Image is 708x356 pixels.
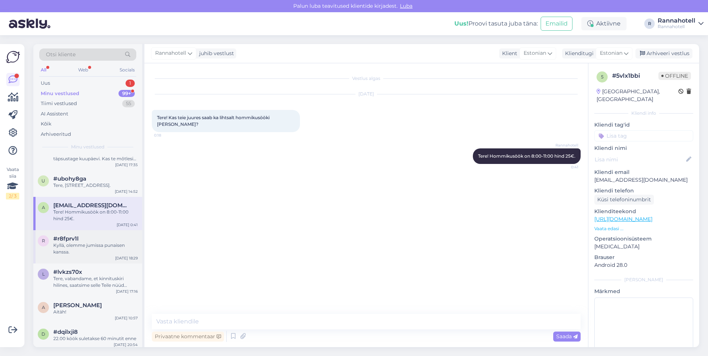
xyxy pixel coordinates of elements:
span: 0:41 [551,164,578,170]
div: [DATE] 14:52 [115,189,138,194]
div: Proovi tasuta juba täna: [454,19,538,28]
div: Tiimi vestlused [41,100,77,107]
p: Vaata edasi ... [594,225,693,232]
div: Rannahotell [658,18,695,24]
div: [DATE] 20:54 [114,342,138,347]
div: Arhiveeritud [41,131,71,138]
div: [DATE] 0:41 [117,222,138,228]
span: #lvkzs70x [53,269,82,275]
p: Klienditeekond [594,208,693,215]
div: All [39,65,48,75]
div: Privaatne kommentaar [152,332,224,342]
div: Klient [499,50,517,57]
p: Android 28.0 [594,261,693,269]
div: R [644,19,655,29]
div: Küsi telefoninumbrit [594,195,654,205]
span: u [41,178,45,184]
span: Tere! Hommikusöök on 8:00-11:00 hind 25€. [478,153,575,159]
div: Vestlus algas [152,75,581,82]
div: Web [77,65,90,75]
div: Vaata siia [6,166,19,199]
div: # 5vlx1bbi [612,71,658,80]
span: 0:18 [154,132,182,138]
div: [DATE] 18:29 [115,255,138,261]
div: Kyllä, olemme jumissa punaisen kanssa. [53,242,138,255]
div: Rannahotell [658,24,695,30]
span: Otsi kliente [46,51,76,58]
span: Estonian [600,49,622,57]
span: A [42,305,45,310]
span: Luba [398,3,415,9]
p: Kliendi tag'id [594,121,693,129]
span: Tere! Kas teie juures saab ka lihtsalt hommikusööki [PERSON_NAME]? [157,115,271,127]
div: Uus [41,80,50,87]
p: Operatsioonisüsteem [594,235,693,243]
p: Kliendi email [594,168,693,176]
span: #r8fprv1l [53,235,79,242]
p: Märkmed [594,288,693,295]
div: 2 / 3 [6,193,19,199]
span: a [42,205,45,210]
span: Rannahotell [551,142,578,148]
span: 5 [601,74,604,80]
span: Offline [658,72,691,80]
div: [DATE] 10:57 [115,315,138,321]
span: #ubohy8ga [53,175,86,182]
input: Lisa nimi [595,155,685,164]
div: [DATE] 17:16 [116,289,138,294]
div: 99+ [118,90,135,97]
div: [PERSON_NAME] [594,276,693,283]
div: Tere, vabandame, et kinnituskiri hilines, saatsime selle Teile nüüd meilile. [53,275,138,289]
p: Brauser [594,253,693,261]
div: [DATE] [152,91,581,97]
div: Klienditugi [562,50,594,57]
img: Askly Logo [6,50,20,64]
input: Lisa tag [594,130,693,141]
div: AI Assistent [41,110,68,118]
span: r [42,238,45,244]
span: #dqilxji8 [53,329,78,335]
div: Socials [118,65,136,75]
div: [DATE] 17:35 [115,162,138,168]
div: 55 [122,100,135,107]
div: 1 [126,80,135,87]
span: Estonian [524,49,546,57]
div: Aitäh! [53,309,138,315]
div: Kõik [41,120,51,128]
span: Saada [556,333,578,340]
p: [MEDICAL_DATA] [594,243,693,251]
span: Rannahotell [155,49,186,57]
div: Arhiveeri vestlus [635,48,692,58]
div: Tere! Hommikusöök on 8:00-11:00 hind 25€. [53,209,138,222]
div: Tere, [STREET_ADDRESS]. [53,182,138,189]
p: Kliendi telefon [594,187,693,195]
span: Minu vestlused [71,144,104,150]
b: Uus! [454,20,468,27]
span: agnesaljas@gmail.com [53,202,130,209]
a: RannahotellRannahotell [658,18,704,30]
div: Minu vestlused [41,90,79,97]
div: Tere, [PERSON_NAME] hea ja täpsustage kuupäevi. Kas te mõtlesite 16-17.06.26? [53,149,138,162]
div: 22.00 köök suletakse 60 minutit enne [53,335,138,342]
div: Aktiivne [581,17,627,30]
div: [GEOGRAPHIC_DATA], [GEOGRAPHIC_DATA] [597,88,678,103]
button: Emailid [541,17,572,31]
p: [EMAIL_ADDRESS][DOMAIN_NAME] [594,176,693,184]
div: juhib vestlust [196,50,234,57]
a: [URL][DOMAIN_NAME] [594,216,652,222]
p: Kliendi nimi [594,144,693,152]
span: l [42,271,45,277]
span: Alla Koptsev [53,302,102,309]
div: Kliendi info [594,110,693,117]
span: d [41,331,45,337]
